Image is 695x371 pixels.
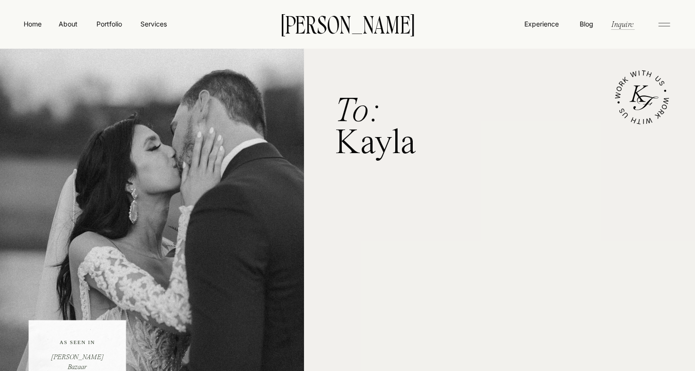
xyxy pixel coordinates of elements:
i: To: [335,94,381,129]
a: Home [22,19,43,29]
a: Portfolio [92,19,126,29]
h1: Kayla [335,96,463,155]
a: Services [139,19,167,29]
a: [PERSON_NAME] [266,14,429,34]
a: Inquire [610,18,634,29]
a: Blog [577,19,595,28]
a: Experience [523,19,560,29]
p: AS SEEN IN [40,338,114,361]
a: About [57,19,78,28]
